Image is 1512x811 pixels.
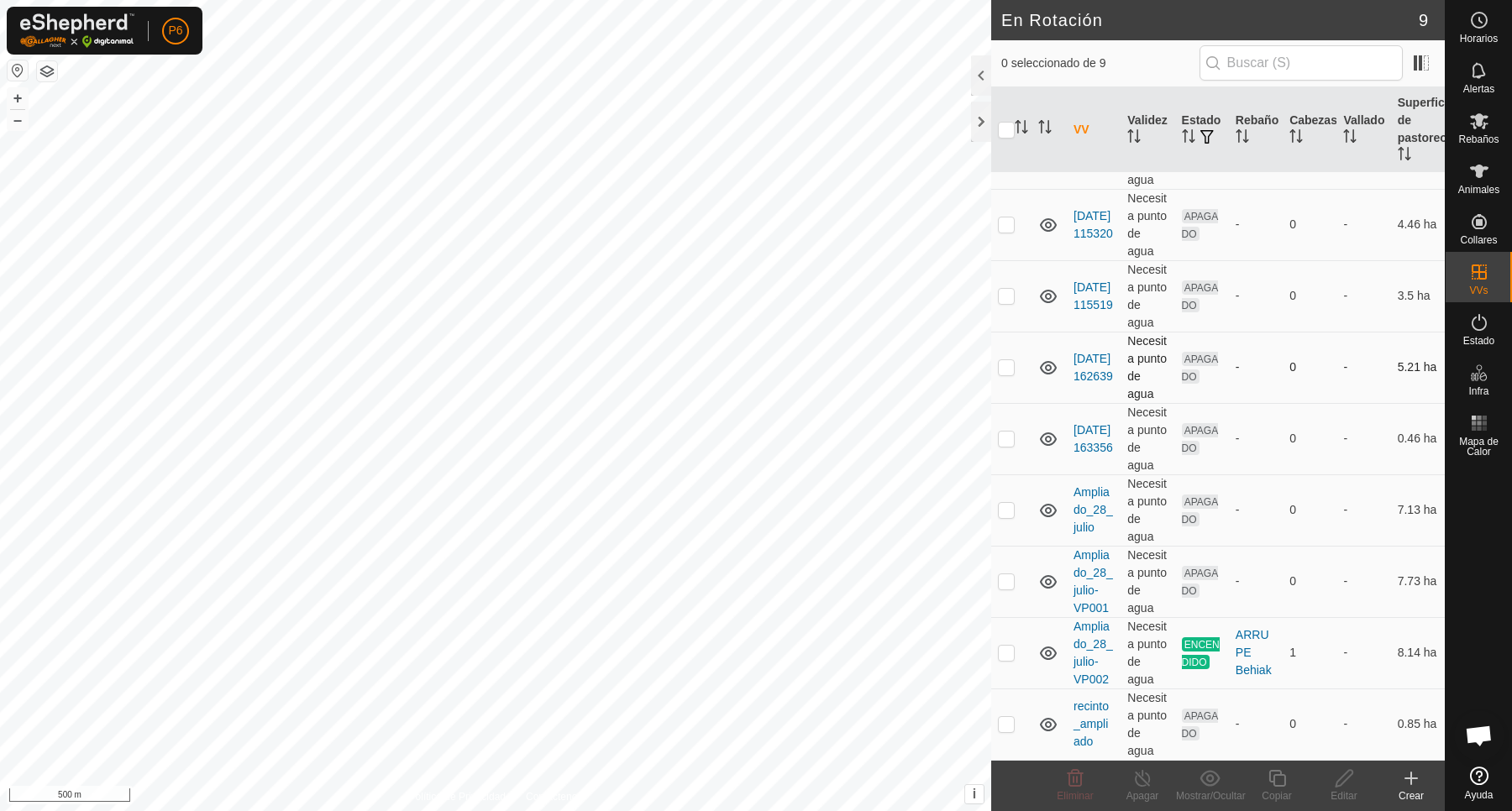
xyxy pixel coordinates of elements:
td: 7.13 ha [1391,474,1445,546]
p-sorticon: Activar para ordenar [1015,123,1028,136]
div: Chat abierto [1454,710,1504,761]
td: - [1336,189,1390,260]
td: 3.5 ha [1391,260,1445,332]
p-sorticon: Activar para ordenar [1236,132,1249,145]
a: Ampliado_28_julio [1074,485,1113,534]
button: – [8,110,28,130]
span: Animales [1458,185,1499,195]
span: Infra [1468,386,1488,396]
td: Necesita punto de agua [1121,260,1174,332]
span: APAGADO [1182,494,1219,526]
td: - [1336,617,1390,688]
div: Crear [1378,788,1445,803]
span: Rebaños [1458,134,1499,144]
td: 0 [1283,546,1336,617]
td: 0 [1283,189,1336,260]
a: [DATE] 115320 [1074,209,1113,240]
div: - [1236,573,1276,590]
th: Superficie de pastoreo [1391,87,1445,173]
th: Validez [1121,87,1174,173]
button: + [8,88,28,108]
span: Alertas [1463,84,1494,94]
div: Apagar [1109,788,1176,803]
input: Buscar (S) [1200,45,1403,81]
div: Mostrar/Ocultar [1176,788,1243,803]
td: Necesita punto de agua [1121,474,1174,546]
span: APAGADO [1182,352,1219,384]
td: - [1336,403,1390,474]
span: Horarios [1460,34,1498,44]
button: Restablecer Mapa [8,60,28,81]
td: - [1336,332,1390,403]
span: Ayuda [1465,790,1494,800]
a: [DATE] 115519 [1074,280,1113,311]
td: 4.46 ha [1391,189,1445,260]
td: 0.46 ha [1391,403,1445,474]
span: Mapa de Calor [1450,437,1508,457]
span: 0 seleccionado de 9 [1001,55,1200,72]
p-sorticon: Activar para ordenar [1398,149,1411,163]
span: i [973,787,976,801]
span: Collares [1460,235,1497,245]
p-sorticon: Activar para ordenar [1038,123,1052,136]
td: 0 [1283,474,1336,546]
p-sorticon: Activar para ordenar [1127,132,1141,145]
td: 0 [1283,403,1336,474]
span: APAGADO [1182,709,1219,740]
td: - [1336,546,1390,617]
td: - [1336,688,1390,760]
span: 9 [1419,8,1428,33]
div: ARRUPE Behiak [1236,626,1276,679]
span: APAGADO [1182,423,1219,455]
th: Cabezas [1283,87,1336,173]
a: Ampliado_28_julio-VP002 [1074,620,1113,686]
td: Necesita punto de agua [1121,546,1174,617]
span: APAGADO [1182,566,1219,598]
div: - [1236,216,1276,233]
div: - [1236,715,1276,733]
span: APAGADO [1182,280,1219,312]
td: Necesita punto de agua [1121,332,1174,403]
p-sorticon: Activar para ordenar [1182,132,1195,145]
td: Necesita punto de agua [1121,688,1174,760]
td: Necesita punto de agua [1121,403,1174,474]
span: VVs [1469,285,1488,296]
td: Necesita punto de agua [1121,617,1174,688]
td: 8.14 ha [1391,617,1445,688]
td: 0 [1283,688,1336,760]
a: [DATE] 163356 [1074,423,1113,454]
div: Editar [1310,788,1378,803]
td: 7.73 ha [1391,546,1445,617]
td: Necesita punto de agua [1121,189,1174,260]
span: ENCENDIDO [1182,637,1220,669]
td: - [1336,474,1390,546]
a: Contáctenos [526,789,582,804]
td: - [1336,260,1390,332]
th: Vallado [1336,87,1390,173]
th: VV [1067,87,1121,173]
td: 5.21 ha [1391,332,1445,403]
button: Capas del Mapa [37,61,57,81]
td: 0 [1283,260,1336,332]
p-sorticon: Activar para ordenar [1343,132,1357,145]
button: i [965,785,984,803]
td: 0.85 ha [1391,688,1445,760]
a: Ayuda [1446,760,1512,807]
a: Ampliado_28_julio-VP001 [1074,548,1113,615]
h2: En Rotación [1001,10,1419,30]
td: 0 [1283,332,1336,403]
div: - [1236,501,1276,519]
a: [DATE] 162639 [1074,352,1113,383]
span: Estado [1463,336,1494,346]
img: Logo Gallagher [20,13,134,48]
th: Estado [1175,87,1229,173]
a: Política de Privacidad [409,789,506,804]
span: Eliminar [1057,790,1093,802]
div: - [1236,430,1276,447]
th: Rebaño [1229,87,1283,173]
span: APAGADO [1182,209,1219,241]
div: - [1236,287,1276,305]
p-sorticon: Activar para ordenar [1289,132,1303,145]
td: 1 [1283,617,1336,688]
a: recinto_ampliado [1074,699,1109,748]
